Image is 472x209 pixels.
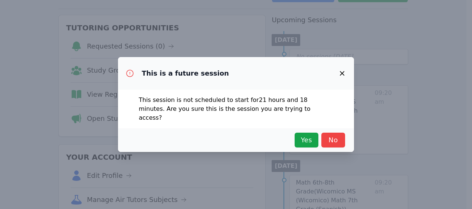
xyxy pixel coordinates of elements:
[295,133,318,147] button: Yes
[321,133,345,147] button: No
[298,135,315,145] span: Yes
[139,96,333,122] p: This session is not scheduled to start for 21 hours and 18 minutes . Are you sure this is the ses...
[142,69,229,78] h3: This is a future session
[325,135,341,145] span: No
